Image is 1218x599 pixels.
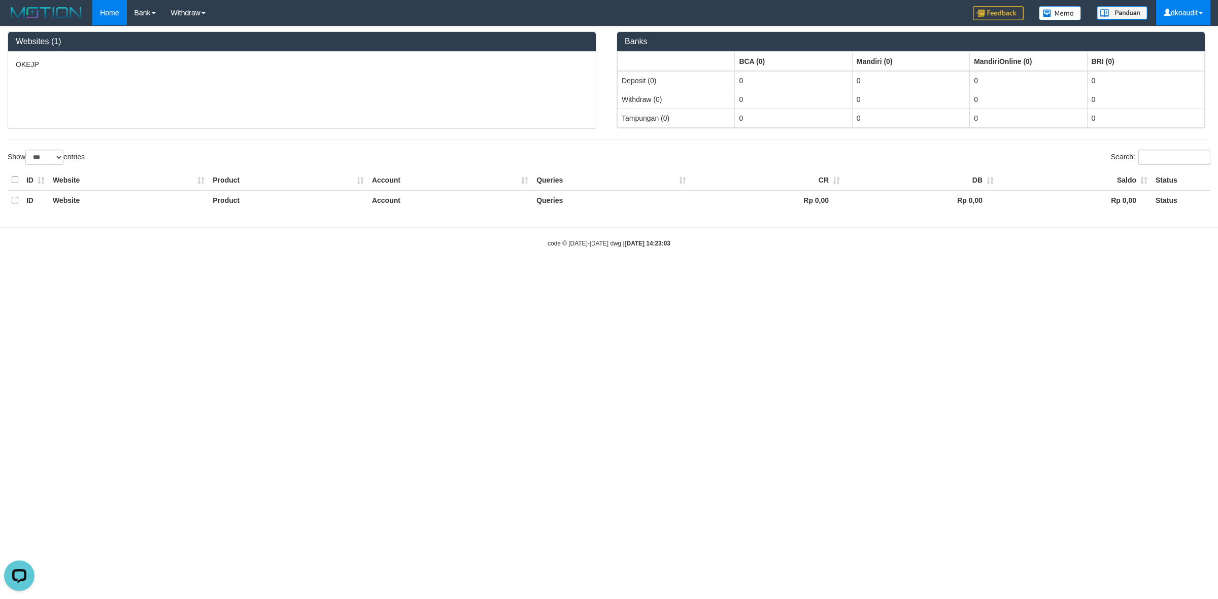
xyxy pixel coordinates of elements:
[973,6,1024,20] img: Feedback.jpg
[1097,6,1147,20] img: panduan.png
[209,170,368,190] th: Product
[532,190,690,210] th: Queries
[368,170,532,190] th: Account
[49,190,209,210] th: Website
[844,170,998,190] th: DB
[852,71,969,90] td: 0
[735,52,852,71] th: Group: activate to sort column ascending
[22,190,49,210] th: ID
[1111,150,1210,165] label: Search:
[1152,170,1210,190] th: Status
[735,71,852,90] td: 0
[4,4,35,34] button: Open LiveChat chat widget
[852,109,969,127] td: 0
[690,170,844,190] th: CR
[735,109,852,127] td: 0
[8,5,85,20] img: MOTION_logo.png
[970,71,1087,90] td: 0
[1152,190,1210,210] th: Status
[1087,52,1204,71] th: Group: activate to sort column ascending
[1087,109,1204,127] td: 0
[690,190,844,210] th: Rp 0,00
[618,52,735,71] th: Group: activate to sort column ascending
[25,150,63,165] select: Showentries
[998,170,1152,190] th: Saldo
[16,37,588,46] h3: Websites (1)
[998,190,1152,210] th: Rp 0,00
[548,240,670,247] small: code © [DATE]-[DATE] dwg |
[970,90,1087,109] td: 0
[16,59,588,69] p: OKEJP
[844,190,998,210] th: Rp 0,00
[22,170,49,190] th: ID
[852,90,969,109] td: 0
[1138,150,1210,165] input: Search:
[625,240,670,247] strong: [DATE] 14:23:03
[618,71,735,90] td: Deposit (0)
[532,170,690,190] th: Queries
[8,150,85,165] label: Show entries
[852,52,969,71] th: Group: activate to sort column ascending
[1039,6,1081,20] img: Button%20Memo.svg
[209,190,368,210] th: Product
[618,90,735,109] td: Withdraw (0)
[970,52,1087,71] th: Group: activate to sort column ascending
[1087,71,1204,90] td: 0
[618,109,735,127] td: Tampungan (0)
[49,170,209,190] th: Website
[625,37,1197,46] h3: Banks
[368,190,532,210] th: Account
[1087,90,1204,109] td: 0
[735,90,852,109] td: 0
[970,109,1087,127] td: 0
